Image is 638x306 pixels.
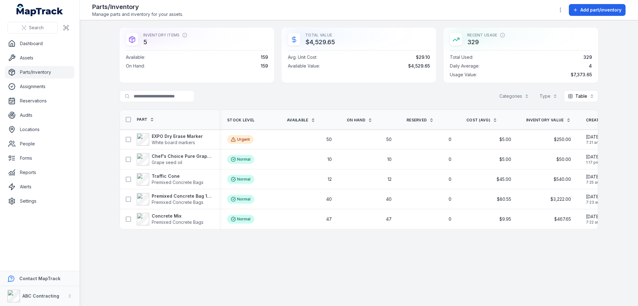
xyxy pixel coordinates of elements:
span: Usage Value : [450,72,477,78]
div: Normal [227,175,254,184]
div: Urgent [227,135,254,144]
strong: Premixed Concrete Bag 15kg [152,193,212,199]
span: 40 [386,196,392,202]
span: Grape seed oil [152,160,182,165]
h2: Parts/Inventory [92,2,183,11]
time: 18/09/2025, 7:25:36 am [586,174,601,185]
a: People [5,138,74,150]
span: Search [29,25,44,31]
span: Created Date [586,118,616,123]
span: 329 [583,54,592,60]
span: $4,529.65 [408,63,430,69]
span: [DATE] [586,174,601,180]
span: 0 [449,176,451,182]
span: On hand [347,118,365,123]
span: 0 [449,156,451,162]
button: Table [564,90,598,102]
button: Add part/inventory [569,4,626,16]
a: Locations [5,123,74,136]
a: Alerts [5,181,74,193]
a: Assets [5,52,74,64]
span: 0 [449,196,451,202]
span: Cost (avg) [466,118,490,123]
span: $540.00 [554,176,571,182]
span: 7:23 am [586,200,601,205]
strong: Contact MapTrack [19,276,60,281]
span: 159 [261,63,268,69]
span: 50 [386,136,392,143]
a: Reservations [5,95,74,107]
span: 7:25 am [586,180,601,185]
time: 23/09/2025, 7:21:01 am [586,134,601,145]
a: Part [137,117,154,122]
span: $9.95 [499,216,511,222]
span: 12 [388,176,392,182]
a: Available [287,118,315,123]
span: 7:21 am [586,140,601,145]
time: 18/09/2025, 7:22:37 am [586,214,601,225]
span: 10 [387,156,392,162]
time: 18/09/2025, 7:23:58 am [586,194,601,205]
button: Categories [495,90,533,102]
span: Available [287,118,308,123]
a: Chef's Choice Pure Grapeseed OilGrape seed oil [137,153,212,166]
a: On hand [347,118,372,123]
span: $467.65 [554,216,571,222]
span: $50.00 [556,156,571,162]
span: Total Used : [450,54,473,60]
a: Assignments [5,80,74,93]
span: Add part/inventory [580,7,621,13]
span: Reserved [407,118,427,123]
span: 50 [326,136,332,143]
span: $5.00 [499,136,511,143]
span: 4 [589,63,592,69]
span: 47 [326,216,332,222]
span: Avg. Unit Cost : [288,54,317,60]
span: 47 [386,216,392,222]
span: Available Value : [288,63,320,69]
span: Available : [126,54,145,60]
a: Concrete MixPremixed Concrete Bags [137,213,203,225]
a: Inventory Value [526,118,571,123]
span: [DATE] [586,154,601,160]
span: $29.10 [416,54,430,60]
a: Reserved [407,118,434,123]
div: Normal [227,195,254,204]
span: $5.00 [499,156,511,162]
span: Premixed Concrete Bags [152,200,203,205]
a: Premixed Concrete Bag 15kgPremixed Concrete Bags [137,193,212,205]
strong: Concrete Mix [152,213,203,219]
span: $45.00 [497,176,511,182]
button: Type [536,90,561,102]
a: Reports [5,166,74,179]
a: Audits [5,109,74,121]
button: Search [7,22,58,34]
span: 10 [327,156,332,162]
span: 7:22 am [586,220,601,225]
a: Dashboard [5,37,74,50]
span: 0 [449,136,451,143]
span: [DATE] [586,214,601,220]
a: Parts/Inventory [5,66,74,78]
div: Normal [227,215,254,224]
strong: EXPO Dry Erase Marker [152,133,203,139]
span: [DATE] [586,134,601,140]
span: 159 [261,54,268,60]
span: On Hand : [126,63,145,69]
a: Cost (avg) [466,118,497,123]
a: Settings [5,195,74,207]
span: Part [137,117,147,122]
span: Daily Average : [450,63,479,69]
div: Normal [227,155,254,164]
a: Created Date [586,118,623,123]
span: $80.55 [497,196,511,202]
a: Traffic ConePremixed Concrete Bags [137,173,203,186]
span: 12 [328,176,332,182]
strong: Traffic Cone [152,173,203,179]
span: [DATE] [586,194,601,200]
span: $3,222.00 [550,196,571,202]
a: EXPO Dry Erase MarkerWhite board markers [137,133,203,146]
span: 0 [449,216,451,222]
span: Inventory Value [526,118,564,123]
span: 40 [326,196,332,202]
